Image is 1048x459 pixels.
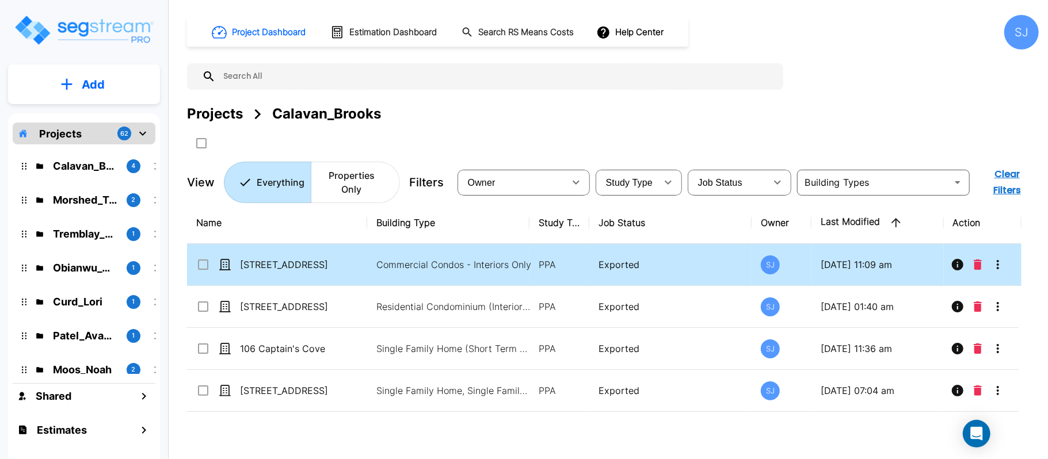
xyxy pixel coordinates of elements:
[132,297,135,307] p: 1
[37,422,87,438] h1: Estimates
[821,300,935,313] p: [DATE] 01:40 am
[457,21,580,44] button: Search RS Means Costs
[468,178,496,188] span: Owner
[53,260,117,276] p: Obianwu_Chike
[950,174,966,190] button: Open
[187,104,243,124] div: Projects
[599,258,742,271] p: Exported
[811,202,944,244] th: Last Modified
[36,388,71,404] h1: Shared
[539,300,580,313] p: PPA
[272,104,381,124] div: Calavan_Brooks
[132,161,136,171] p: 4
[821,258,935,271] p: [DATE] 11:09 am
[946,379,969,402] button: Info
[946,337,969,360] button: Info
[376,384,532,397] p: Single Family Home, Single Family Home Site
[224,162,400,203] div: Platform
[598,166,657,198] div: Select
[224,162,311,203] button: Everything
[986,295,1009,318] button: More-Options
[349,26,437,39] h1: Estimation Dashboard
[599,342,742,355] p: Exported
[187,202,367,244] th: Name
[13,14,154,47] img: Logo
[216,63,778,90] input: Search All
[594,21,668,43] button: Help Center
[975,163,1039,202] button: Clear Filters
[311,162,400,203] button: Properties Only
[367,202,529,244] th: Building Type
[53,158,117,174] p: Calavan_Brooks
[1004,15,1039,49] div: SJ
[132,331,135,341] p: 1
[53,294,117,309] p: Curd_Lori
[232,26,306,39] h1: Project Dashboard
[761,297,780,316] div: SJ
[318,169,386,196] p: Properties Only
[240,342,355,355] p: 106 Captain's Cove
[969,253,986,276] button: Delete
[944,202,1022,244] th: Action
[801,174,947,190] input: Building Types
[529,202,589,244] th: Study Type
[539,258,580,271] p: PPA
[539,342,580,355] p: PPA
[240,384,355,397] p: [STREET_ADDRESS]
[986,253,1009,276] button: More-Options
[53,328,117,343] p: Patel_Avani & Chirag
[53,362,117,377] p: Moos_Noah
[698,178,742,188] span: Job Status
[39,126,82,141] p: Projects
[761,381,780,400] div: SJ
[132,195,136,205] p: 2
[460,166,565,198] div: Select
[53,192,117,208] p: Morshed_Tarek
[946,253,969,276] button: Info
[257,175,304,189] p: Everything
[539,384,580,397] p: PPA
[986,337,1009,360] button: More-Options
[207,20,312,45] button: Project Dashboard
[599,384,742,397] p: Exported
[376,300,532,313] p: Residential Condominium (Interior Only) (Short Term Residential Rental), Residential Condominium ...
[761,255,780,274] div: SJ
[969,295,986,318] button: Delete
[132,365,136,374] p: 2
[190,132,213,155] button: SelectAll
[963,420,990,447] div: Open Intercom Messenger
[599,300,742,313] p: Exported
[690,166,766,198] div: Select
[376,342,532,355] p: Single Family Home (Short Term Residential Rental), Single Family Home Site
[8,68,160,101] button: Add
[326,20,443,44] button: Estimation Dashboard
[409,174,444,191] p: Filters
[821,384,935,397] p: [DATE] 07:04 am
[240,258,355,271] p: [STREET_ADDRESS]
[752,202,811,244] th: Owner
[606,178,653,188] span: Study Type
[376,258,532,271] p: Commercial Condos - Interiors Only
[240,300,355,313] p: [STREET_ADDRESS]
[821,342,935,355] p: [DATE] 11:36 am
[969,337,986,360] button: Delete
[132,263,135,273] p: 1
[120,129,128,139] p: 62
[946,295,969,318] button: Info
[986,379,1009,402] button: More-Options
[761,339,780,358] div: SJ
[82,76,105,93] p: Add
[969,379,986,402] button: Delete
[478,26,574,39] h1: Search RS Means Costs
[187,174,215,191] p: View
[132,229,135,239] p: 1
[53,226,117,242] p: Tremblay_Leah
[589,202,752,244] th: Job Status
